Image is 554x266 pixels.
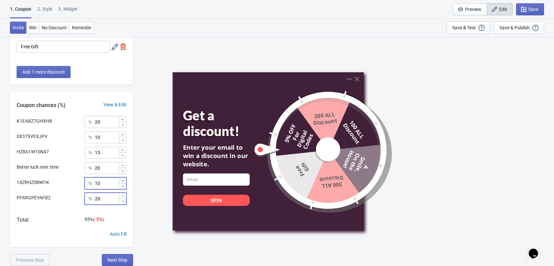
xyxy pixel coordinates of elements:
[17,164,59,171] div: Better luck next time
[120,43,126,50] img: delete.svg
[89,133,92,141] div: %
[10,6,31,18] div: 1. Coupon
[346,77,352,81] div: Quit
[97,101,133,108] div: View & Edit
[89,164,92,172] div: %
[17,216,29,224] div: Total
[13,25,24,30] span: Invite
[453,3,487,15] button: Preview
[94,193,118,205] input: Chance
[93,217,104,222] span: (- 5 %)
[94,131,118,143] input: Chance
[94,177,118,189] input: Chance
[39,22,70,34] button: No Discount
[499,25,530,30] div: Save & Publish
[499,7,507,12] span: Edit
[72,25,92,30] span: Reminder
[17,66,71,78] button: Add 1 more discount
[183,143,250,168] div: Enter your email to win a discount in our website.
[452,25,476,30] div: Save & Test
[183,107,263,139] div: Get a discount!
[85,217,104,222] span: 95 %
[42,25,67,30] span: No Discount
[89,179,92,187] div: %
[516,3,544,15] button: Save
[211,197,222,203] div: SPIN
[447,21,490,34] button: Save & Test
[526,239,547,259] iframe: chat widget
[465,7,481,12] span: Preview
[183,173,250,186] input: Email
[89,195,92,203] div: %
[58,6,78,17] div: 3. Widget
[37,6,52,17] div: 2 . Style
[17,118,52,125] div: K1EABZ7GHXH8
[17,133,48,140] div: 0X379VEXJPV
[17,179,49,186] div: 14ZRHZSNW1K
[94,162,118,174] input: Chance
[26,22,39,34] button: Win
[89,118,92,126] div: %
[89,149,92,157] div: %
[110,231,126,238] div: Auto Fill
[94,116,118,128] input: Chance
[69,22,94,34] button: Reminder
[29,25,37,30] span: Win
[17,194,51,201] div: PFARGPEYAFB2
[94,147,118,159] input: Chance
[107,257,127,263] span: Next Step
[10,101,72,109] div: Coupon chances (%)
[22,69,65,75] span: Add 1 more discount
[487,3,513,15] button: Edit
[17,148,49,155] div: HZ8A1W1SN47
[528,7,538,12] span: Save
[102,254,133,266] button: Next Step
[10,22,27,34] button: Invite
[494,21,544,34] button: Save & Publish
